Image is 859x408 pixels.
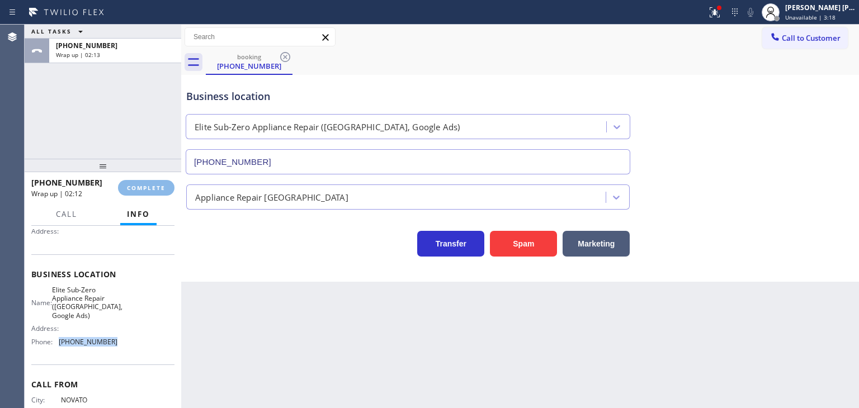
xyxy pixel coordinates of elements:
[743,4,758,20] button: Mute
[52,286,122,320] span: Elite Sub-Zero Appliance Repair ([GEOGRAPHIC_DATA], Google Ads)
[31,27,72,35] span: ALL TASKS
[56,51,100,59] span: Wrap up | 02:13
[59,338,117,346] span: [PHONE_NUMBER]
[207,61,291,71] div: [PHONE_NUMBER]
[185,28,335,46] input: Search
[785,13,836,21] span: Unavailable | 3:18
[207,50,291,74] div: (415) 328-9416
[31,338,59,346] span: Phone:
[785,3,856,12] div: [PERSON_NAME] [PERSON_NAME]
[31,227,61,235] span: Address:
[762,27,848,49] button: Call to Customer
[118,180,174,196] button: COMPLETE
[31,269,174,279] span: Business location
[56,209,77,219] span: Call
[417,231,484,257] button: Transfer
[31,379,174,390] span: Call From
[56,41,117,50] span: [PHONE_NUMBER]
[31,298,52,307] span: Name:
[25,25,94,38] button: ALL TASKS
[127,209,150,219] span: Info
[61,396,117,404] span: NOVATO
[186,89,630,104] div: Business location
[195,121,460,134] div: Elite Sub-Zero Appliance Repair ([GEOGRAPHIC_DATA], Google Ads)
[31,177,102,188] span: [PHONE_NUMBER]
[127,184,166,192] span: COMPLETE
[120,203,157,225] button: Info
[490,231,557,257] button: Spam
[563,231,630,257] button: Marketing
[31,324,61,333] span: Address:
[49,203,84,225] button: Call
[195,191,348,203] div: Appliance Repair [GEOGRAPHIC_DATA]
[207,53,291,61] div: booking
[31,396,61,404] span: City:
[31,189,82,198] span: Wrap up | 02:12
[782,33,841,43] span: Call to Customer
[186,149,630,174] input: Phone Number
